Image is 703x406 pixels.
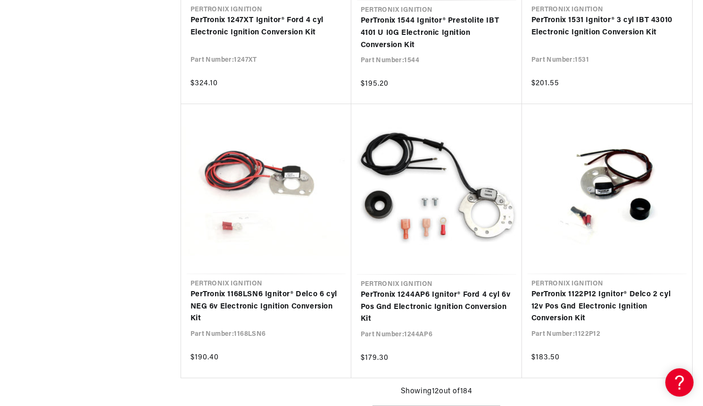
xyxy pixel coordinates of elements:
a: PerTronix 1531 Ignitor® 3 cyl IBT 43010 Electronic Ignition Conversion Kit [531,15,683,39]
a: PerTronix 1247XT Ignitor® Ford 4 cyl Electronic Ignition Conversion Kit [190,15,342,39]
span: Showing 12 out of 184 [401,386,472,398]
a: PerTronix 1244AP6 Ignitor® Ford 4 cyl 6v Pos Gnd Electronic Ignition Conversion Kit [361,289,513,325]
a: PerTronix 1168LSN6 Ignitor® Delco 6 cyl NEG 6v Electronic Ignition Conversion Kit [190,289,342,325]
a: PerTronix 1122P12 Ignitor® Delco 2 cyl 12v Pos Gnd Electronic Ignition Conversion Kit [531,289,683,325]
a: PerTronix 1544 Ignitor® Prestolite IBT 4101 U I0G Electronic Ignition Conversion Kit [361,15,513,51]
